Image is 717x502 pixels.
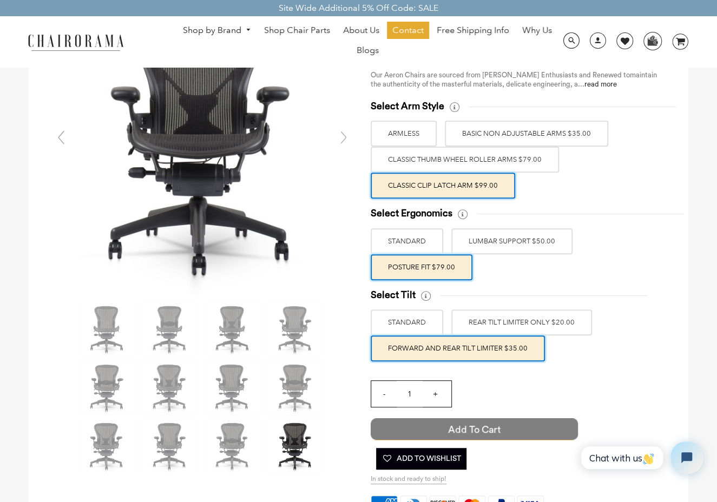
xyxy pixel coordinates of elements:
img: Herman Miller Classic Aeron Chair | Black | Size C - chairorama [268,419,323,473]
input: + [422,381,448,407]
label: Classic Thumb Wheel Roller Arms $79.00 [371,147,559,173]
img: Herman Miller Classic Aeron Chair | Black | Size C - chairorama [206,361,260,415]
img: WhatsApp_Image_2024-07-12_at_16.23.01.webp [644,32,661,49]
label: FORWARD AND REAR TILT LIMITER $35.00 [371,335,545,361]
iframe: Tidio Chat [569,432,712,483]
img: Herman Miller Classic Aeron Chair | Black | Size C - chairorama [143,302,197,356]
a: Contact [387,22,429,39]
label: BASIC NON ADJUSTABLE ARMS $35.00 [445,121,608,147]
img: chairorama [22,32,130,51]
span: Select Tilt [371,289,416,301]
button: Add To Wishlist [376,448,466,470]
label: STANDARD [371,309,443,335]
span: Select Ergonomics [371,207,452,220]
label: Classic Clip Latch Arm $99.00 [371,173,515,199]
img: Herman Miller Classic Aeron Chair | Black | Size C - chairorama [206,419,260,473]
span: Why Us [522,25,552,36]
a: read more [584,81,617,88]
a: About Us [338,22,385,39]
span: Free Shipping Info [437,25,509,36]
img: Herman Miller Classic Aeron Chair | Black | Size C - chairorama [268,361,323,415]
a: Why Us [517,22,557,39]
img: Herman Miller Classic Aeron Chair | Black | Size C - chairorama [80,361,134,415]
input: - [371,381,397,407]
label: LUMBAR SUPPORT $50.00 [451,228,573,254]
label: STANDARD [371,228,443,254]
span: Add To Wishlist [381,448,461,470]
img: Herman Miller Classic Aeron Chair | Black | Size C - chairorama [143,361,197,415]
img: Herman Miller Classic Aeron Chair | Black | Size C - chairorama [80,302,134,356]
img: Herman Miller Classic Aeron Chair | Black | Size C - chairorama [268,302,323,356]
span: Contact [392,25,424,36]
span: In stock and ready to ship! [371,475,446,484]
label: POSTURE FIT $79.00 [371,254,472,280]
span: About Us [343,25,379,36]
span: Our Aeron Chairs are sourced from [PERSON_NAME] Enthusiasts and Renewed to [371,71,630,78]
label: ARMLESS [371,121,437,147]
nav: DesktopNavigation [176,22,560,62]
img: Herman Miller Classic Aeron Chair | Black | Size C - chairorama [206,302,260,356]
a: Blogs [351,42,384,59]
a: Free Shipping Info [431,22,515,39]
span: Blogs [357,45,379,56]
span: Select Arm Style [371,100,444,113]
span: Shop Chair Parts [264,25,330,36]
a: Shop Chair Parts [259,22,336,39]
img: Herman Miller Classic Aeron Chair | Black | Size C - chairorama [143,419,197,473]
label: REAR TILT LIMITER ONLY $20.00 [451,309,592,335]
img: Herman Miller Classic Aeron Chair | Black | Size C - chairorama [80,419,134,473]
button: Add to Cart [371,418,578,440]
a: Shop by Brand [177,22,256,39]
